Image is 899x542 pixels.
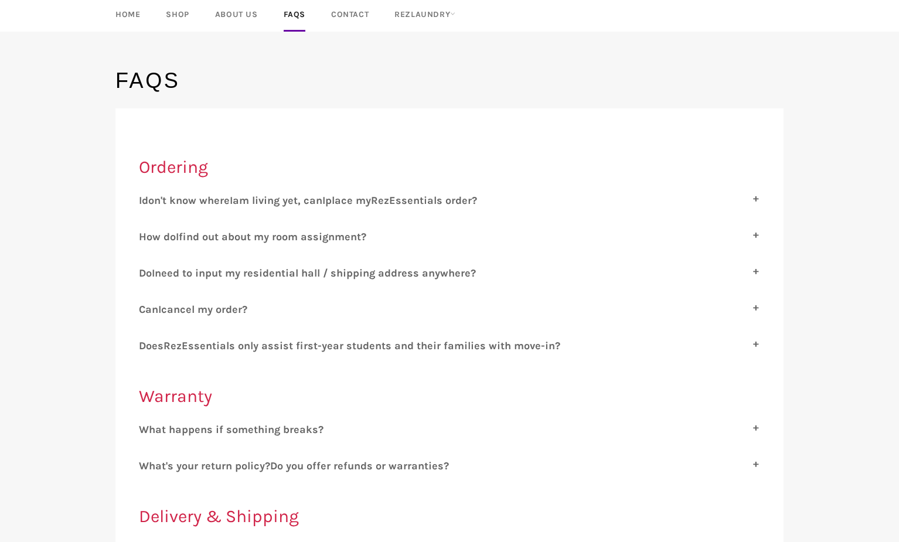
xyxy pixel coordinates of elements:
label: D R E [139,339,760,352]
span: ssentials order? [396,194,477,207]
span: oes [146,339,164,352]
span: hat's your return policy? [149,459,270,472]
span: ez [171,339,182,352]
label: H I [139,230,760,243]
span: an [145,303,158,316]
span: find out about my room assignment? [179,230,366,243]
span: hat happens if something breaks? [149,423,323,436]
h1: FAQs [115,66,784,96]
span: ssentials only assist first-year students and their families with move-in? [188,339,560,352]
span: cancel my order? [161,303,247,316]
span: o you offer refunds or warranties? [277,459,449,472]
h2: Ordering [139,155,760,179]
h2: Delivery & Shipping [139,504,760,529]
h2: Warranty [139,384,760,408]
label: C I [139,303,760,316]
span: am living yet, can [233,194,322,207]
label: W D [139,459,760,472]
span: o [146,267,152,279]
label: W [139,423,760,436]
span: ow do [147,230,176,243]
span: need to input my residential hall / shipping address anywhere? [155,267,476,279]
label: D I [139,267,760,279]
span: don't know where [142,194,230,207]
span: ez [378,194,389,207]
label: I I I R E [139,194,760,207]
span: place my [325,194,371,207]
